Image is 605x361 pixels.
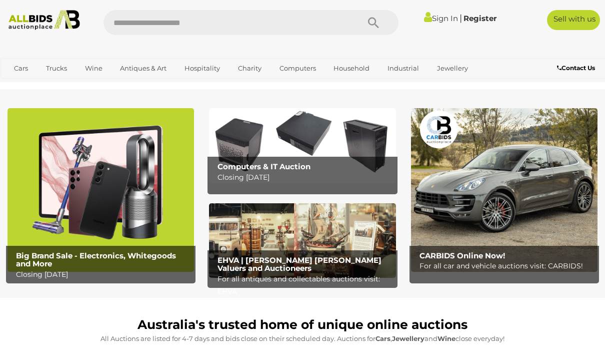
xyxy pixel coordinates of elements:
[375,334,390,342] strong: Cars
[459,13,462,24] span: |
[7,108,194,272] img: Big Brand Sale - Electronics, Whitegoods and More
[381,60,425,77] a: Industrial
[411,108,597,272] a: CARBIDS Online Now! CARBIDS Online Now! For all car and vehicle auctions visit: CARBIDS!
[7,60,34,77] a: Cars
[424,14,458,23] a: Sign In
[83,77,167,93] a: [GEOGRAPHIC_DATA]
[78,60,109,77] a: Wine
[209,203,395,278] a: EHVA | Evans Hastings Valuers and Auctioneers EHVA | [PERSON_NAME] [PERSON_NAME] Valuers and Auct...
[411,108,597,272] img: CARBIDS Online Now!
[217,255,381,273] b: EHVA | [PERSON_NAME] [PERSON_NAME] Valuers and Auctioneers
[113,60,173,77] a: Antiques & Art
[12,333,592,344] p: All Auctions are listed for 4-7 days and bids close on their scheduled day. Auctions for , and cl...
[392,334,424,342] strong: Jewellery
[419,251,505,260] b: CARBIDS Online Now!
[7,77,39,93] a: Office
[39,60,73,77] a: Trucks
[16,251,176,269] b: Big Brand Sale - Electronics, Whitegoods and More
[463,14,496,23] a: Register
[7,108,194,272] a: Big Brand Sale - Electronics, Whitegoods and More Big Brand Sale - Electronics, Whitegoods and Mo...
[16,268,190,281] p: Closing [DATE]
[209,203,395,278] img: EHVA | Evans Hastings Valuers and Auctioneers
[547,10,600,30] a: Sell with us
[217,162,310,171] b: Computers & IT Auction
[557,64,595,72] b: Contact Us
[231,60,268,77] a: Charity
[437,334,455,342] strong: Wine
[273,60,322,77] a: Computers
[348,10,398,35] button: Search
[557,63,597,74] a: Contact Us
[4,10,84,30] img: Allbids.com.au
[209,108,395,183] a: Computers & IT Auction Computers & IT Auction Closing [DATE]
[209,108,395,183] img: Computers & IT Auction
[217,171,392,184] p: Closing [DATE]
[327,60,376,77] a: Household
[217,273,392,298] p: For all antiques and collectables auctions visit: EHVA
[44,77,78,93] a: Sports
[12,318,592,332] h1: Australia's trusted home of unique online auctions
[178,60,226,77] a: Hospitality
[419,260,594,272] p: For all car and vehicle auctions visit: CARBIDS!
[430,60,474,77] a: Jewellery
